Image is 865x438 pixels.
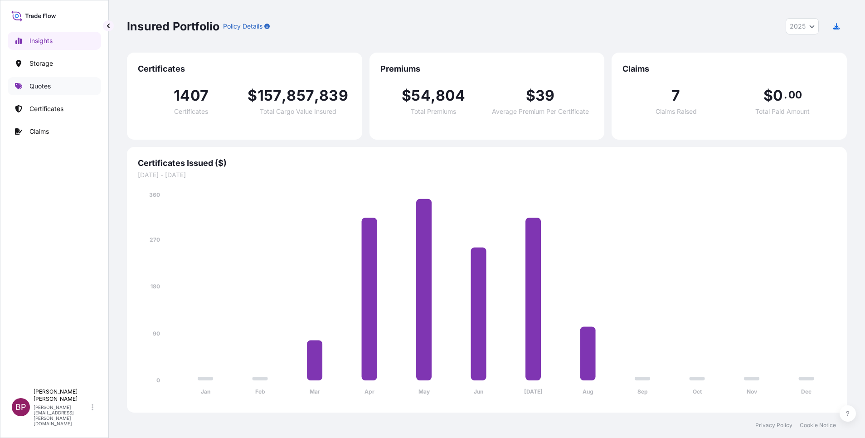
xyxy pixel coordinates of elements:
p: Certificates [29,104,63,113]
a: Insights [8,32,101,50]
span: 839 [319,88,348,103]
span: 157 [258,88,282,103]
span: 0 [773,88,783,103]
span: Total Premiums [411,108,456,115]
tspan: Jan [201,388,210,395]
span: , [314,88,319,103]
tspan: Mar [310,388,320,395]
tspan: 180 [151,283,160,290]
span: Premiums [380,63,594,74]
p: Quotes [29,82,51,91]
span: Total Cargo Value Insured [260,108,336,115]
p: Storage [29,59,53,68]
a: Quotes [8,77,101,95]
span: Certificates [174,108,208,115]
span: 804 [436,88,466,103]
span: 7 [671,88,680,103]
span: Certificates Issued ($) [138,158,836,169]
tspan: Oct [693,388,702,395]
tspan: Apr [364,388,374,395]
a: Cookie Notice [800,422,836,429]
span: . [784,91,787,98]
span: 54 [411,88,430,103]
span: 39 [535,88,554,103]
p: Insured Portfolio [127,19,219,34]
tspan: 0 [156,377,160,384]
tspan: Dec [801,388,812,395]
span: , [431,88,436,103]
tspan: Feb [255,388,265,395]
span: [DATE] - [DATE] [138,170,836,180]
span: Total Paid Amount [755,108,810,115]
tspan: Aug [583,388,593,395]
span: Average Premium Per Certificate [492,108,589,115]
tspan: [DATE] [524,388,543,395]
a: Storage [8,54,101,73]
span: Claims Raised [656,108,697,115]
tspan: Nov [747,388,758,395]
p: Claims [29,127,49,136]
tspan: Jun [474,388,483,395]
p: Insights [29,36,53,45]
span: Claims [622,63,836,74]
tspan: May [418,388,430,395]
tspan: 90 [153,330,160,337]
span: $ [763,88,773,103]
span: Certificates [138,63,351,74]
span: 857 [287,88,314,103]
span: $ [248,88,257,103]
a: Certificates [8,100,101,118]
p: [PERSON_NAME] [PERSON_NAME] [34,388,90,403]
p: Policy Details [223,22,262,31]
span: $ [402,88,411,103]
span: BP [15,403,26,412]
tspan: 270 [150,236,160,243]
a: Privacy Policy [755,422,792,429]
tspan: 360 [149,191,160,198]
span: 2025 [790,22,806,31]
span: $ [526,88,535,103]
span: , [282,88,287,103]
a: Claims [8,122,101,141]
p: [PERSON_NAME][EMAIL_ADDRESS][PERSON_NAME][DOMAIN_NAME] [34,404,90,426]
tspan: Sep [637,388,648,395]
button: Year Selector [786,18,819,34]
span: 00 [788,91,802,98]
span: 1407 [174,88,209,103]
